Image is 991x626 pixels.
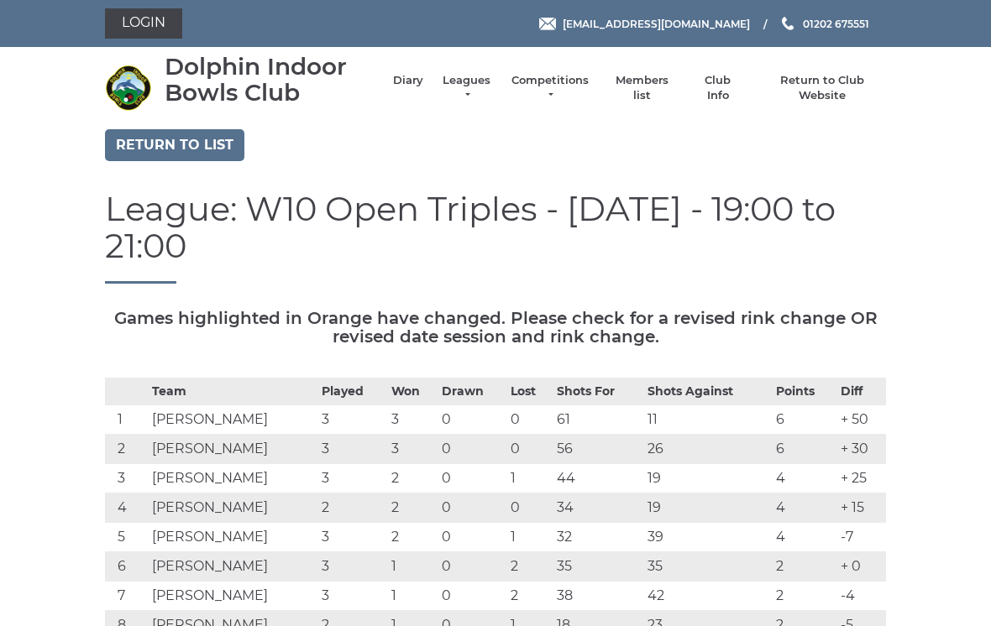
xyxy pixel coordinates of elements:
[643,522,772,551] td: 39
[694,73,742,103] a: Club Info
[148,581,318,610] td: [PERSON_NAME]
[148,434,318,463] td: [PERSON_NAME]
[772,493,836,522] td: 4
[772,551,836,581] td: 2
[553,551,643,581] td: 35
[506,493,553,522] td: 0
[506,378,553,404] th: Lost
[317,434,386,463] td: 3
[553,378,643,404] th: Shots For
[506,551,553,581] td: 2
[836,581,886,610] td: -4
[643,493,772,522] td: 19
[772,378,836,404] th: Points
[506,581,553,610] td: 2
[643,434,772,463] td: 26
[506,522,553,551] td: 1
[643,378,772,404] th: Shots Against
[148,378,318,404] th: Team
[387,493,438,522] td: 2
[506,404,553,434] td: 0
[148,493,318,522] td: [PERSON_NAME]
[836,404,886,434] td: + 50
[643,463,772,493] td: 19
[387,463,438,493] td: 2
[105,65,151,111] img: Dolphin Indoor Bowls Club
[772,404,836,434] td: 6
[506,434,553,463] td: 0
[148,404,318,434] td: [PERSON_NAME]
[440,73,493,103] a: Leagues
[317,463,386,493] td: 3
[105,434,148,463] td: 2
[148,522,318,551] td: [PERSON_NAME]
[105,522,148,551] td: 5
[438,463,506,493] td: 0
[105,190,886,284] h1: League: W10 Open Triples - [DATE] - 19:00 to 21:00
[317,522,386,551] td: 3
[148,551,318,581] td: [PERSON_NAME]
[105,129,244,161] a: Return to list
[553,581,643,610] td: 38
[387,522,438,551] td: 2
[643,581,772,610] td: 42
[105,551,148,581] td: 6
[510,73,590,103] a: Competitions
[438,378,506,404] th: Drawn
[553,493,643,522] td: 34
[105,404,148,434] td: 1
[387,551,438,581] td: 1
[506,463,553,493] td: 1
[759,73,886,103] a: Return to Club Website
[606,73,676,103] a: Members list
[387,434,438,463] td: 3
[387,581,438,610] td: 1
[836,551,886,581] td: + 0
[643,551,772,581] td: 35
[105,493,148,522] td: 4
[317,378,386,404] th: Played
[387,378,438,404] th: Won
[782,17,794,30] img: Phone us
[803,17,869,29] span: 01202 675551
[772,463,836,493] td: 4
[105,463,148,493] td: 3
[836,434,886,463] td: + 30
[317,404,386,434] td: 3
[393,73,423,88] a: Diary
[105,309,886,346] h5: Games highlighted in Orange have changed. Please check for a revised rink change OR revised date ...
[438,522,506,551] td: 0
[105,8,182,39] a: Login
[438,434,506,463] td: 0
[105,581,148,610] td: 7
[836,463,886,493] td: + 25
[553,463,643,493] td: 44
[387,404,438,434] td: 3
[317,551,386,581] td: 3
[438,404,506,434] td: 0
[438,581,506,610] td: 0
[553,434,643,463] td: 56
[438,551,506,581] td: 0
[539,16,750,32] a: Email [EMAIL_ADDRESS][DOMAIN_NAME]
[317,493,386,522] td: 2
[563,17,750,29] span: [EMAIL_ADDRESS][DOMAIN_NAME]
[772,581,836,610] td: 2
[772,522,836,551] td: 4
[165,54,376,106] div: Dolphin Indoor Bowls Club
[148,463,318,493] td: [PERSON_NAME]
[553,522,643,551] td: 32
[836,522,886,551] td: -7
[539,18,556,30] img: Email
[779,16,869,32] a: Phone us 01202 675551
[772,434,836,463] td: 6
[836,378,886,404] th: Diff
[643,404,772,434] td: 11
[836,493,886,522] td: + 15
[317,581,386,610] td: 3
[553,404,643,434] td: 61
[438,493,506,522] td: 0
